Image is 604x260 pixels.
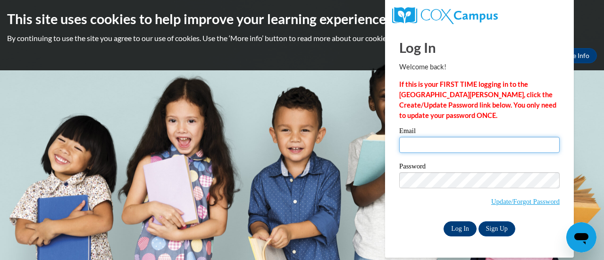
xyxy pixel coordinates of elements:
[399,163,560,172] label: Password
[7,9,597,28] h2: This site uses cookies to help improve your learning experience.
[399,127,560,137] label: Email
[444,221,477,236] input: Log In
[399,80,556,119] strong: If this is your FIRST TIME logging in to the [GEOGRAPHIC_DATA][PERSON_NAME], click the Create/Upd...
[566,222,596,252] iframe: Button to launch messaging window
[478,221,515,236] a: Sign Up
[392,7,498,24] img: COX Campus
[491,198,560,205] a: Update/Forgot Password
[399,38,560,57] h1: Log In
[553,48,597,63] a: More Info
[399,62,560,72] p: Welcome back!
[7,33,597,43] p: By continuing to use the site you agree to our use of cookies. Use the ‘More info’ button to read...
